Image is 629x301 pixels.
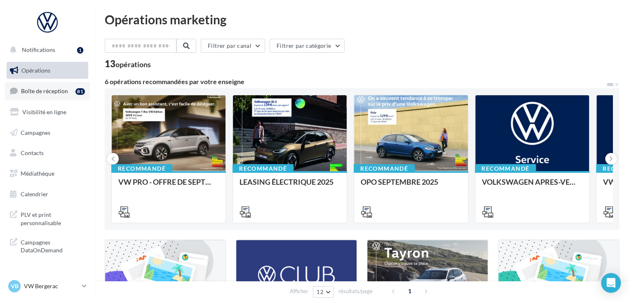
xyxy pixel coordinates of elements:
div: Recommandé [475,164,536,173]
div: Recommandé [232,164,293,173]
span: résultats/page [338,287,373,295]
div: 1 [77,47,83,54]
span: Boîte de réception [21,87,68,94]
button: Filtrer par catégorie [270,39,345,53]
span: 12 [317,289,324,295]
div: Recommandé [354,164,415,173]
p: VW Bergerac [24,282,79,290]
a: Contacts [5,144,90,162]
div: Open Intercom Messenger [601,273,621,293]
a: Campagnes [5,124,90,141]
a: VB VW Bergerac [7,278,88,294]
span: PLV et print personnalisable [21,209,85,227]
span: VB [11,282,19,290]
span: Calendrier [21,190,48,198]
div: opérations [115,61,151,68]
a: Visibilité en ligne [5,103,90,121]
div: OPO SEPTEMBRE 2025 [361,178,461,194]
span: Contacts [21,149,44,156]
span: Médiathèque [21,170,54,177]
a: Opérations [5,62,90,79]
div: 81 [75,88,85,95]
div: Opérations marketing [105,13,619,26]
span: Campagnes [21,129,50,136]
a: Boîte de réception81 [5,82,90,100]
button: 12 [313,286,334,298]
button: Filtrer par canal [201,39,265,53]
div: VOLKSWAGEN APRES-VENTE [482,178,582,194]
div: VW PRO - OFFRE DE SEPTEMBRE 25 [118,178,219,194]
a: Calendrier [5,186,90,203]
div: 13 [105,59,151,68]
span: Visibilité en ligne [22,108,66,115]
span: Opérations [21,67,50,74]
a: Campagnes DataOnDemand [5,233,90,258]
span: Afficher [290,287,308,295]
button: Notifications 1 [5,41,87,59]
span: Notifications [22,46,55,53]
div: 6 opérations recommandées par votre enseigne [105,78,606,85]
span: 1 [403,285,416,298]
a: PLV et print personnalisable [5,206,90,230]
a: Médiathèque [5,165,90,182]
div: Recommandé [111,164,172,173]
span: Campagnes DataOnDemand [21,237,85,254]
div: LEASING ÉLECTRIQUE 2025 [239,178,340,194]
